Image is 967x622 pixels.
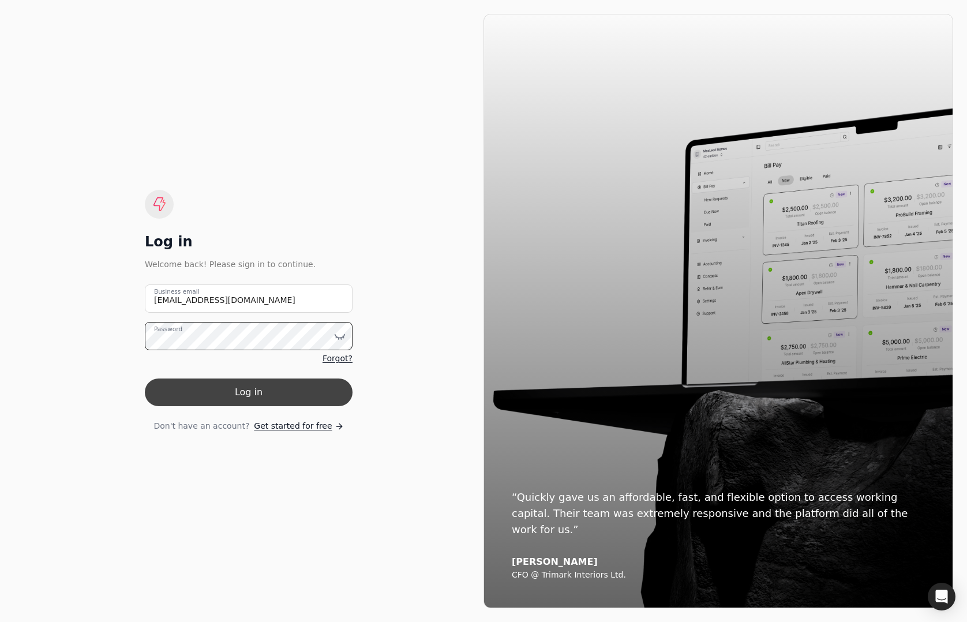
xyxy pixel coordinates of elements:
[928,583,955,610] div: Open Intercom Messenger
[154,287,200,297] label: Business email
[254,420,343,432] a: Get started for free
[154,325,182,334] label: Password
[323,353,353,365] a: Forgot?
[145,379,353,406] button: Log in
[512,570,925,580] div: CFO @ Trimark Interiors Ltd.
[153,420,249,432] span: Don't have an account?
[512,489,925,538] div: “Quickly gave us an affordable, fast, and flexible option to access working capital. Their team w...
[145,258,353,271] div: Welcome back! Please sign in to continue.
[145,233,353,251] div: Log in
[254,420,332,432] span: Get started for free
[512,556,925,568] div: [PERSON_NAME]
